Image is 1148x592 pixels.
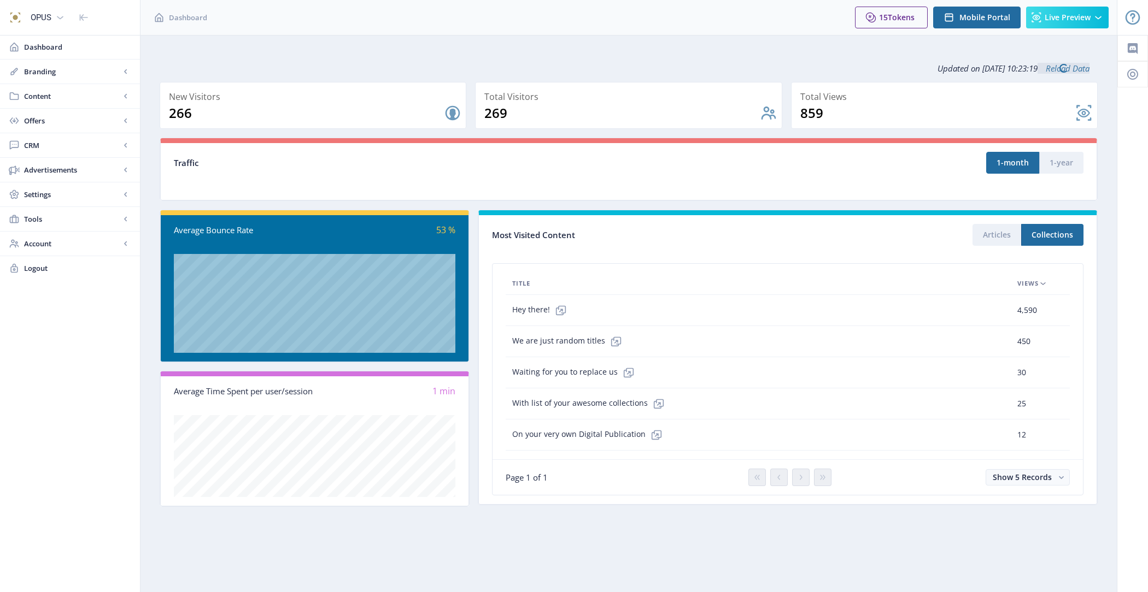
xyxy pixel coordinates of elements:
div: Average Bounce Rate [174,224,315,236]
span: 30 [1017,366,1026,379]
div: Total Visitors [484,89,777,104]
div: New Visitors [169,89,461,104]
span: Title [512,277,530,290]
span: Dashboard [169,12,207,23]
span: Dashboard [24,42,131,52]
span: Tokens [888,12,915,22]
span: CRM [24,140,120,151]
div: Total Views [800,89,1093,104]
div: 859 [800,104,1075,122]
span: Live Preview [1045,13,1091,22]
div: 269 [484,104,759,122]
span: Show 5 Records [993,472,1052,482]
button: Mobile Portal [933,7,1021,28]
span: Page 1 of 1 [506,472,548,483]
div: Most Visited Content [492,227,788,244]
div: Traffic [174,157,629,169]
span: 25 [1017,397,1026,410]
button: Live Preview [1026,7,1109,28]
span: We are just random titles [512,330,627,352]
span: Offers [24,115,120,126]
span: 53 % [436,224,455,236]
span: Content [24,91,120,102]
button: Collections [1021,224,1083,246]
div: 266 [169,104,444,122]
span: Hey there! [512,299,572,321]
span: 4,590 [1017,304,1037,317]
button: Show 5 Records [986,469,1070,486]
span: Logout [24,263,131,274]
div: OPUS [31,5,51,29]
img: properties.app_icon.png [7,9,24,26]
div: Updated on [DATE] 10:23:19 [160,55,1098,82]
button: 1-month [986,152,1039,174]
span: Advertisements [24,164,120,175]
span: Branding [24,66,120,77]
span: Tools [24,214,120,224]
span: Account [24,238,120,249]
span: On your very own Digital Publication [512,424,667,446]
span: Views [1017,277,1039,290]
button: 15Tokens [855,7,928,28]
span: 12 [1017,428,1026,441]
div: Average Time Spent per user/session [174,385,315,398]
a: Reload Data [1038,63,1090,74]
span: Mobile Portal [959,13,1010,22]
span: Waiting for you to replace us [512,362,640,383]
span: Settings [24,189,120,200]
span: With list of your awesome collections [512,393,670,415]
button: 1-year [1039,152,1083,174]
button: Articles [973,224,1021,246]
span: 450 [1017,335,1030,348]
div: 1 min [315,385,456,398]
